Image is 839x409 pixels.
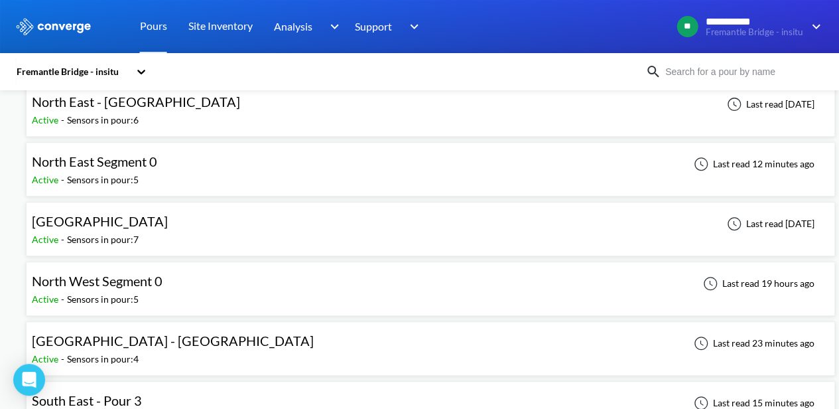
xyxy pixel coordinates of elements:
[61,234,67,245] span: -
[321,19,342,35] img: downArrow.svg
[706,27,803,37] span: Fremantle Bridge - insitu
[32,114,61,125] span: Active
[26,98,835,109] a: North East - [GEOGRAPHIC_DATA]Active-Sensors in pour:6Last read [DATE]
[61,174,67,185] span: -
[32,234,61,245] span: Active
[26,277,835,288] a: North West Segment 0Active-Sensors in pour:5Last read 19 hours ago
[67,173,139,187] div: Sensors in pour: 5
[13,364,45,396] div: Open Intercom Messenger
[355,18,392,35] span: Support
[32,392,142,408] span: South East - Pour 3
[67,113,139,127] div: Sensors in pour: 6
[696,276,818,291] div: Last read 19 hours ago
[401,19,422,35] img: downArrow.svg
[661,64,822,79] input: Search for a pour by name
[720,96,818,112] div: Last read [DATE]
[32,213,168,229] span: [GEOGRAPHIC_DATA]
[61,353,67,365] span: -
[32,353,61,365] span: Active
[32,153,157,169] span: North East Segment 0
[686,335,818,351] div: Last read 23 minutes ago
[61,114,67,125] span: -
[15,64,129,79] div: Fremantle Bridge - insitu
[803,19,824,35] img: downArrow.svg
[720,216,818,232] div: Last read [DATE]
[32,293,61,305] span: Active
[26,337,835,348] a: [GEOGRAPHIC_DATA] - [GEOGRAPHIC_DATA]Active-Sensors in pour:4Last read 23 minutes ago
[274,18,312,35] span: Analysis
[26,396,835,408] a: South East - Pour 3Active-Sensors in pour:5Last read 15 minutes ago
[32,333,314,349] span: [GEOGRAPHIC_DATA] - [GEOGRAPHIC_DATA]
[32,174,61,185] span: Active
[32,94,240,110] span: North East - [GEOGRAPHIC_DATA]
[67,232,139,247] div: Sensors in pour: 7
[67,352,139,367] div: Sensors in pour: 4
[67,292,139,307] div: Sensors in pour: 5
[26,157,835,169] a: North East Segment 0Active-Sensors in pour:5Last read 12 minutes ago
[686,156,818,172] div: Last read 12 minutes ago
[26,217,835,228] a: [GEOGRAPHIC_DATA]Active-Sensors in pour:7Last read [DATE]
[32,273,162,289] span: North West Segment 0
[645,64,661,80] img: icon-search.svg
[61,293,67,305] span: -
[15,18,92,35] img: logo_ewhite.svg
